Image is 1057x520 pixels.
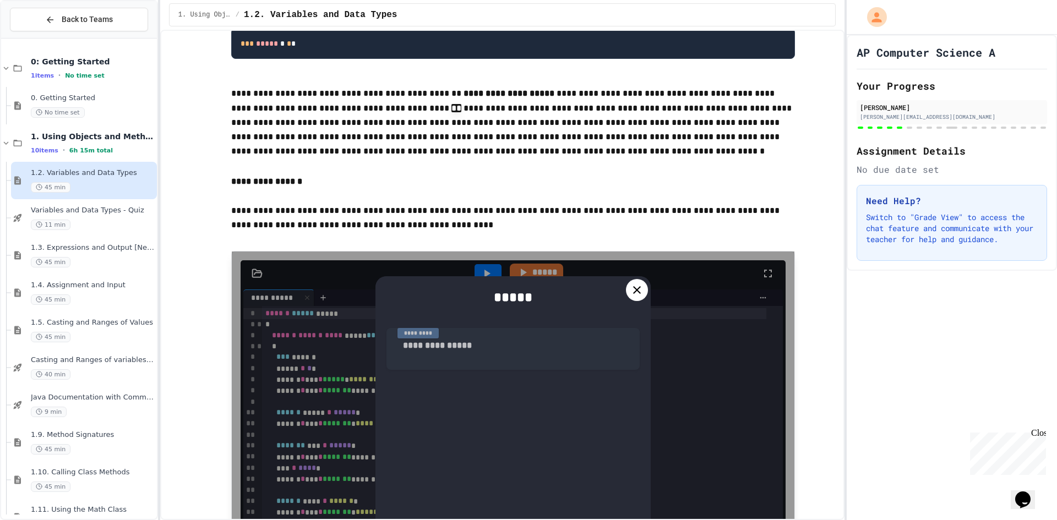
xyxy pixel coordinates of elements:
[857,143,1047,158] h2: Assignment Details
[857,45,995,60] h1: AP Computer Science A
[31,206,155,215] span: Variables and Data Types - Quiz
[31,444,70,455] span: 45 min
[857,78,1047,94] h2: Your Progress
[10,8,148,31] button: Back to Teams
[860,102,1044,112] div: [PERSON_NAME]
[856,4,890,30] div: My Account
[31,57,155,67] span: 0: Getting Started
[866,212,1038,245] p: Switch to "Grade View" to access the chat feature and communicate with your teacher for help and ...
[244,8,397,21] span: 1.2. Variables and Data Types
[966,428,1046,475] iframe: chat widget
[31,147,58,154] span: 10 items
[31,468,155,477] span: 1.10. Calling Class Methods
[69,147,113,154] span: 6h 15m total
[31,168,155,178] span: 1.2. Variables and Data Types
[31,72,54,79] span: 1 items
[857,163,1047,176] div: No due date set
[31,294,70,305] span: 45 min
[62,14,113,25] span: Back to Teams
[866,194,1038,207] h3: Need Help?
[31,430,155,440] span: 1.9. Method Signatures
[31,355,155,365] span: Casting and Ranges of variables - Quiz
[31,107,85,118] span: No time set
[31,393,155,402] span: Java Documentation with Comments - Topic 1.8
[31,257,70,267] span: 45 min
[4,4,76,70] div: Chat with us now!Close
[31,243,155,253] span: 1.3. Expressions and Output [New]
[31,281,155,290] span: 1.4. Assignment and Input
[63,146,65,155] span: •
[31,332,70,342] span: 45 min
[31,220,70,230] span: 11 min
[31,132,155,141] span: 1. Using Objects and Methods
[58,71,61,80] span: •
[1011,476,1046,509] iframe: chat widget
[31,318,155,327] span: 1.5. Casting and Ranges of Values
[31,505,155,514] span: 1.11. Using the Math Class
[31,369,70,380] span: 40 min
[860,113,1044,121] div: [PERSON_NAME][EMAIL_ADDRESS][DOMAIN_NAME]
[178,10,231,19] span: 1. Using Objects and Methods
[31,182,70,193] span: 45 min
[31,481,70,492] span: 45 min
[31,407,67,417] span: 9 min
[65,72,105,79] span: No time set
[31,94,155,103] span: 0. Getting Started
[236,10,239,19] span: /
